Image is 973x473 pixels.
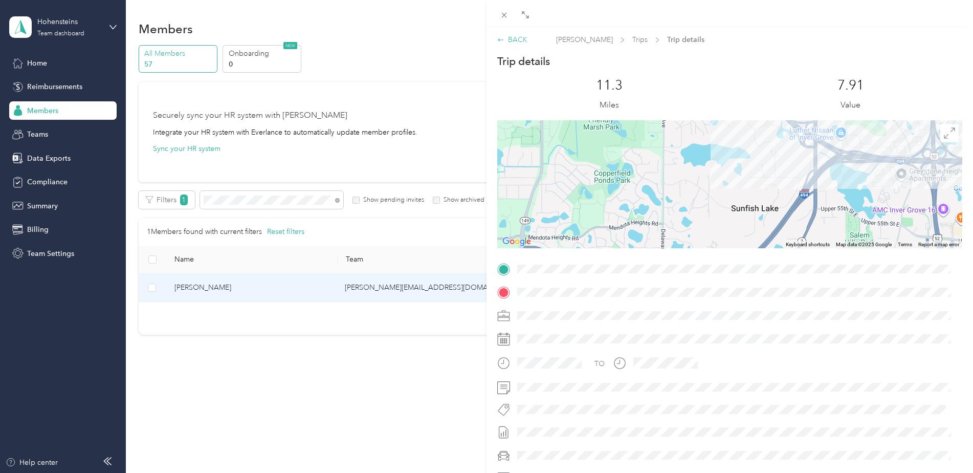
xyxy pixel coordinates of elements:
[594,358,605,369] div: TO
[786,241,830,248] button: Keyboard shortcuts
[898,242,912,247] a: Terms (opens in new tab)
[500,235,534,248] a: Open this area in Google Maps (opens a new window)
[841,99,860,112] p: Value
[632,34,648,45] span: Trips
[500,235,534,248] img: Google
[918,242,959,247] a: Report a map error
[916,416,973,473] iframe: Everlance-gr Chat Button Frame
[667,34,704,45] span: Trip details
[596,77,623,94] p: 11.3
[600,99,619,112] p: Miles
[497,34,527,45] div: BACK
[556,34,613,45] span: [PERSON_NAME]
[497,54,550,69] p: Trip details
[836,242,892,247] span: Map data ©2025 Google
[837,77,864,94] p: 7.91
